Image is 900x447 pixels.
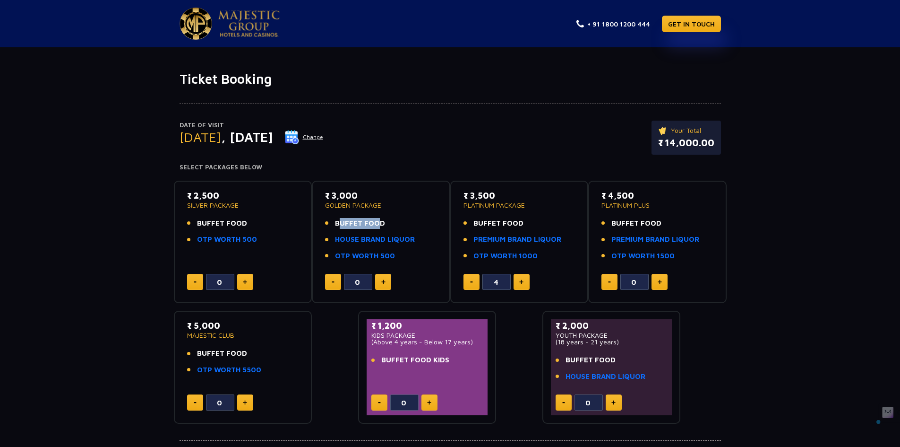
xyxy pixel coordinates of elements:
[221,129,273,145] span: , [DATE]
[194,402,197,403] img: minus
[243,400,247,405] img: plus
[325,189,437,202] p: ₹ 3,000
[427,400,431,405] img: plus
[658,136,714,150] p: ₹ 14,000.00
[378,402,381,403] img: minus
[576,19,650,29] a: + 91 1800 1200 444
[562,402,565,403] img: minus
[601,202,713,209] p: PLATINUM PLUS
[658,280,662,284] img: plus
[473,218,523,229] span: BUFFET FOOD
[566,355,616,366] span: BUFFET FOOD
[335,234,415,245] a: HOUSE BRAND LIQUOR
[180,121,324,130] p: Date of Visit
[180,164,721,171] h4: Select Packages Below
[556,339,668,345] p: (18 years - 21 years)
[658,125,714,136] p: Your Total
[463,189,575,202] p: ₹ 3,500
[180,129,221,145] span: [DATE]
[611,234,699,245] a: PREMIUM BRAND LIQUOR
[519,280,523,284] img: plus
[218,10,280,37] img: Majestic Pride
[473,234,561,245] a: PREMIUM BRAND LIQUOR
[194,281,197,283] img: minus
[284,130,324,145] button: Change
[611,400,616,405] img: plus
[197,348,247,359] span: BUFFET FOOD
[335,218,385,229] span: BUFFET FOOD
[180,8,212,40] img: Majestic Pride
[662,16,721,32] a: GET IN TOUCH
[556,319,668,332] p: ₹ 2,000
[371,319,483,332] p: ₹ 1,200
[608,281,611,283] img: minus
[180,71,721,87] h1: Ticket Booking
[187,332,299,339] p: MAJESTIC CLUB
[470,281,473,283] img: minus
[381,280,386,284] img: plus
[332,281,334,283] img: minus
[335,251,395,262] a: OTP WORTH 500
[187,202,299,209] p: SILVER PACKAGE
[325,202,437,209] p: GOLDEN PACKAGE
[197,218,247,229] span: BUFFET FOOD
[611,218,661,229] span: BUFFET FOOD
[556,332,668,339] p: YOUTH PACKAGE
[197,234,257,245] a: OTP WORTH 500
[187,189,299,202] p: ₹ 2,500
[187,319,299,332] p: ₹ 5,000
[197,365,261,376] a: OTP WORTH 5500
[611,251,675,262] a: OTP WORTH 1500
[463,202,575,209] p: PLATINUM PACKAGE
[381,355,449,366] span: BUFFET FOOD KIDS
[473,251,538,262] a: OTP WORTH 1000
[371,339,483,345] p: (Above 4 years - Below 17 years)
[243,280,247,284] img: plus
[566,371,645,382] a: HOUSE BRAND LIQUOR
[601,189,713,202] p: ₹ 4,500
[371,332,483,339] p: KIDS PACKAGE
[658,125,668,136] img: ticket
